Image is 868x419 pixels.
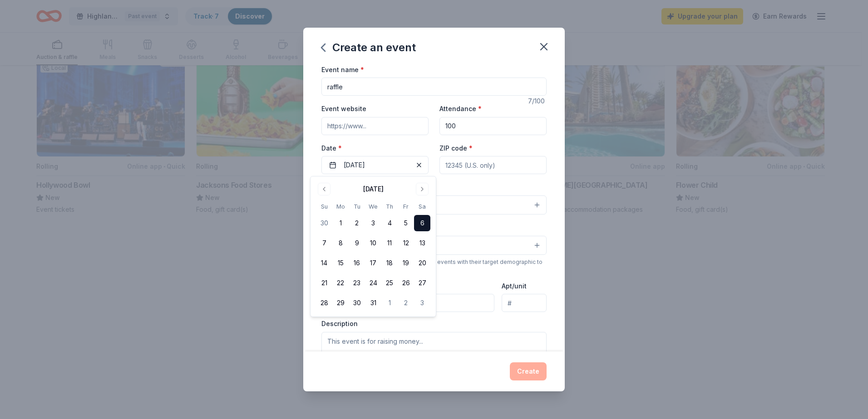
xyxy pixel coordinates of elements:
[398,255,414,271] button: 19
[365,255,381,271] button: 17
[321,156,429,174] button: [DATE]
[414,255,430,271] button: 20
[321,104,366,113] label: Event website
[381,275,398,291] button: 25
[365,235,381,251] button: 10
[332,295,349,311] button: 29
[414,215,430,231] button: 6
[398,275,414,291] button: 26
[316,202,332,211] th: Sunday
[381,235,398,251] button: 11
[316,295,332,311] button: 28
[321,319,358,328] label: Description
[321,144,429,153] label: Date
[398,202,414,211] th: Friday
[381,255,398,271] button: 18
[414,202,430,211] th: Saturday
[332,235,349,251] button: 8
[332,202,349,211] th: Monday
[528,96,547,107] div: 7 /100
[414,275,430,291] button: 27
[332,275,349,291] button: 22
[349,255,365,271] button: 16
[416,183,429,195] button: Go to next month
[365,275,381,291] button: 24
[502,294,547,312] input: #
[365,215,381,231] button: 3
[316,215,332,231] button: 30
[349,202,365,211] th: Tuesday
[321,65,364,74] label: Event name
[414,295,430,311] button: 3
[398,215,414,231] button: 5
[381,202,398,211] th: Thursday
[439,144,473,153] label: ZIP code
[332,215,349,231] button: 1
[349,235,365,251] button: 9
[502,282,527,291] label: Apt/unit
[439,156,547,174] input: 12345 (U.S. only)
[439,104,482,113] label: Attendance
[398,295,414,311] button: 2
[414,235,430,251] button: 13
[316,235,332,251] button: 7
[321,117,429,135] input: https://www...
[363,184,384,195] div: [DATE]
[439,117,547,135] input: 20
[398,235,414,251] button: 12
[332,255,349,271] button: 15
[381,215,398,231] button: 4
[349,275,365,291] button: 23
[349,215,365,231] button: 2
[318,183,330,195] button: Go to previous month
[381,295,398,311] button: 1
[349,295,365,311] button: 30
[316,255,332,271] button: 14
[321,40,416,55] div: Create an event
[365,202,381,211] th: Wednesday
[321,78,547,96] input: Spring Fundraiser
[316,275,332,291] button: 21
[365,295,381,311] button: 31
